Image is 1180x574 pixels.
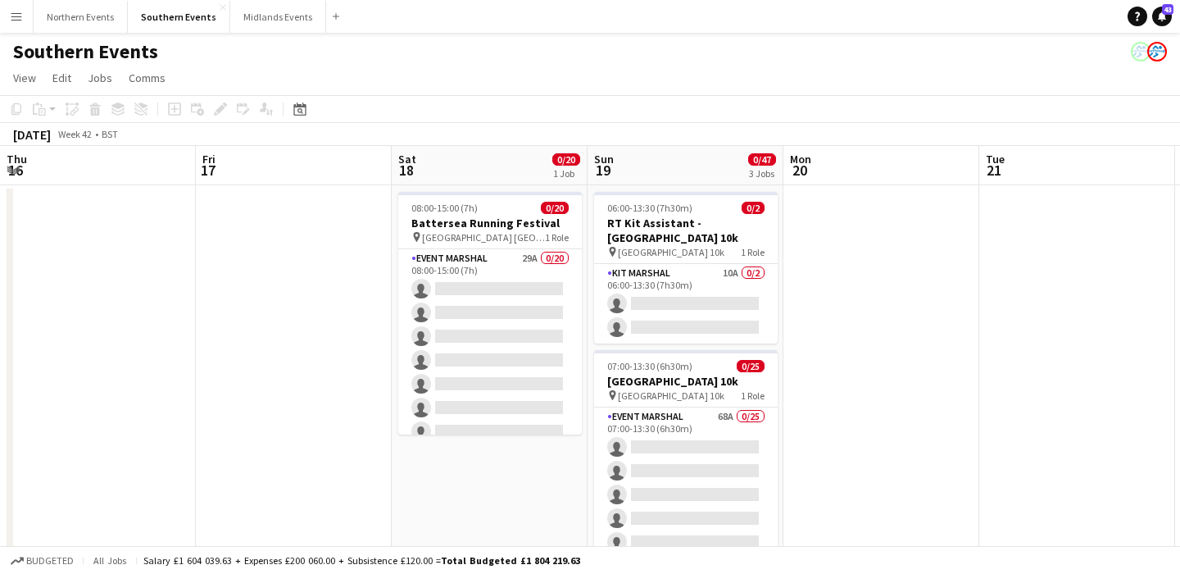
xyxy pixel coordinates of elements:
span: [GEOGRAPHIC_DATA] [GEOGRAPHIC_DATA] [422,231,545,244]
span: 06:00-13:30 (7h30m) [607,202,692,214]
span: 08:00-15:00 (7h) [411,202,478,214]
span: 18 [396,161,416,180]
span: View [13,71,36,85]
span: 43 [1162,4,1173,15]
span: Jobs [88,71,112,85]
span: All jobs [90,554,129,567]
span: 0/2 [742,202,765,214]
span: 1 Role [741,246,765,258]
h3: RT Kit Assistant - [GEOGRAPHIC_DATA] 10k [594,216,778,245]
span: 1 Role [545,231,569,244]
span: 0/47 [748,153,776,166]
span: Fri [202,152,216,166]
app-user-avatar: RunThrough Events [1147,42,1167,61]
span: Tue [986,152,1005,166]
button: Southern Events [128,1,230,33]
span: 20 [787,161,811,180]
a: Comms [122,67,172,89]
span: 16 [4,161,27,180]
span: 1 Role [741,389,765,402]
div: BST [102,128,118,140]
button: Budgeted [8,552,76,570]
div: 3 Jobs [749,167,775,180]
button: Midlands Events [230,1,326,33]
app-card-role: Kit Marshal10A0/206:00-13:30 (7h30m) [594,264,778,344]
h3: Battersea Running Festival [398,216,582,230]
span: Comms [129,71,166,85]
a: View [7,67,43,89]
span: 07:00-13:30 (6h30m) [607,360,692,372]
span: 21 [983,161,1005,180]
h1: Southern Events [13,39,158,64]
span: 0/25 [737,360,765,372]
app-user-avatar: RunThrough Events [1131,42,1150,61]
div: [DATE] [13,126,51,143]
span: Thu [7,152,27,166]
span: 0/20 [541,202,569,214]
span: Sat [398,152,416,166]
a: Edit [46,67,78,89]
span: [GEOGRAPHIC_DATA] 10k [618,389,724,402]
span: Sun [594,152,614,166]
span: Week 42 [54,128,95,140]
span: 17 [200,161,216,180]
button: Northern Events [34,1,128,33]
span: Edit [52,71,71,85]
a: 43 [1152,7,1172,26]
span: [GEOGRAPHIC_DATA] 10k [618,246,724,258]
app-job-card: 06:00-13:30 (7h30m)0/2RT Kit Assistant - [GEOGRAPHIC_DATA] 10k [GEOGRAPHIC_DATA] 10k1 RoleKit Mar... [594,192,778,344]
span: Mon [790,152,811,166]
span: 0/20 [552,153,580,166]
span: Total Budgeted £1 804 219.63 [441,554,580,567]
a: Jobs [81,67,119,89]
div: 1 Job [553,167,579,180]
app-job-card: 08:00-15:00 (7h)0/20Battersea Running Festival [GEOGRAPHIC_DATA] [GEOGRAPHIC_DATA]1 RoleEvent Mar... [398,192,582,435]
span: Budgeted [26,555,74,567]
span: 19 [592,161,614,180]
h3: [GEOGRAPHIC_DATA] 10k [594,374,778,389]
div: Salary £1 604 039.63 + Expenses £200 060.00 + Subsistence £120.00 = [143,554,580,567]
